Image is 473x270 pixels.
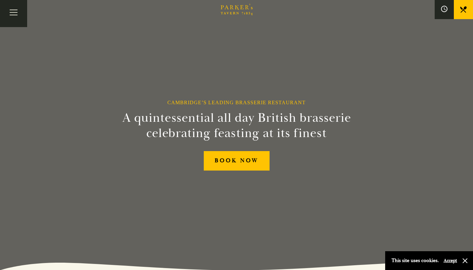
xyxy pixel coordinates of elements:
button: Close and accept [462,258,468,264]
h2: A quintessential all day British brasserie celebrating feasting at its finest [91,110,382,141]
h1: Cambridge’s Leading Brasserie Restaurant [167,99,306,106]
button: Accept [444,258,457,264]
a: BOOK NOW [204,151,270,171]
p: This site uses cookies. [392,256,439,265]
